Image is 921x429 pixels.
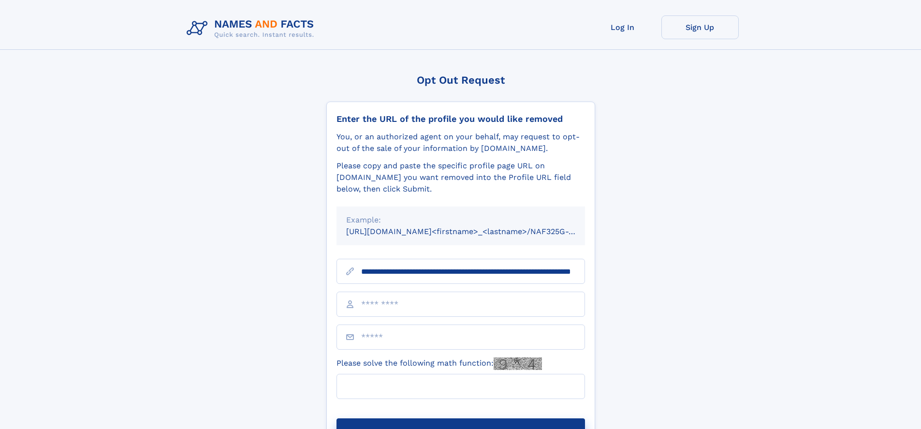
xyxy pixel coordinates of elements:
[336,131,585,154] div: You, or an authorized agent on your behalf, may request to opt-out of the sale of your informatio...
[326,74,595,86] div: Opt Out Request
[346,214,575,226] div: Example:
[661,15,739,39] a: Sign Up
[336,357,542,370] label: Please solve the following math function:
[336,160,585,195] div: Please copy and paste the specific profile page URL on [DOMAIN_NAME] you want removed into the Pr...
[346,227,603,236] small: [URL][DOMAIN_NAME]<firstname>_<lastname>/NAF325G-xxxxxxxx
[336,114,585,124] div: Enter the URL of the profile you would like removed
[584,15,661,39] a: Log In
[183,15,322,42] img: Logo Names and Facts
